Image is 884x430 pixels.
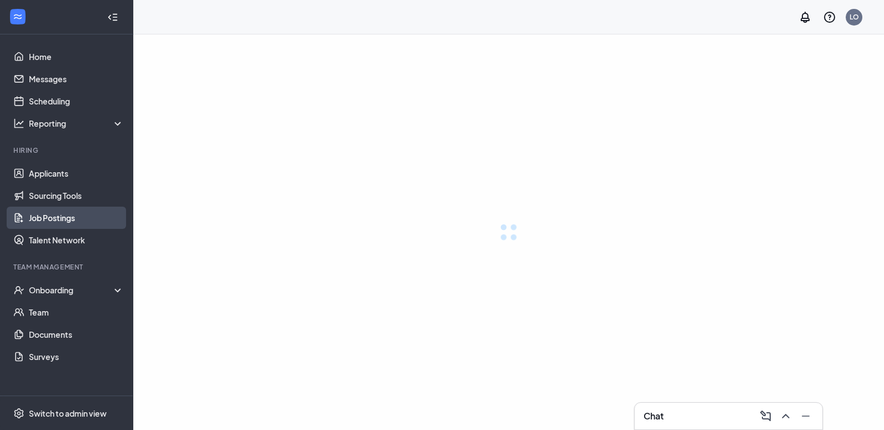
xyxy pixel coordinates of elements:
[29,68,124,90] a: Messages
[850,12,859,22] div: LO
[12,11,23,22] svg: WorkstreamLogo
[107,12,118,23] svg: Collapse
[29,323,124,346] a: Documents
[29,346,124,368] a: Surveys
[29,46,124,68] a: Home
[13,408,24,419] svg: Settings
[29,408,107,419] div: Switch to admin view
[776,407,793,425] button: ChevronUp
[29,229,124,251] a: Talent Network
[13,146,122,155] div: Hiring
[798,11,812,24] svg: Notifications
[823,11,836,24] svg: QuestionInfo
[29,184,124,207] a: Sourcing Tools
[779,409,792,423] svg: ChevronUp
[13,118,24,129] svg: Analysis
[644,410,664,422] h3: Chat
[13,262,122,272] div: Team Management
[29,162,124,184] a: Applicants
[13,284,24,296] svg: UserCheck
[759,409,772,423] svg: ComposeMessage
[29,90,124,112] a: Scheduling
[796,407,813,425] button: Minimize
[29,118,124,129] div: Reporting
[799,409,812,423] svg: Minimize
[29,301,124,323] a: Team
[29,284,124,296] div: Onboarding
[756,407,773,425] button: ComposeMessage
[29,207,124,229] a: Job Postings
